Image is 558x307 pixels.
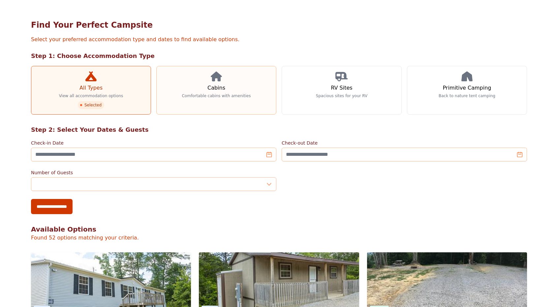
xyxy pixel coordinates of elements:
[443,84,491,92] h3: Primitive Camping
[439,93,495,98] p: Back to nature tent camping
[331,84,352,92] h3: RV Sites
[31,225,527,234] h2: Available Options
[282,140,527,146] label: Check-out Date
[207,84,225,92] h3: Cabins
[182,93,251,98] p: Comfortable cabins with amenities
[31,66,151,115] a: All Types View all accommodation options Selected
[79,84,103,92] h3: All Types
[59,93,123,98] p: View all accommodation options
[31,234,527,242] p: Found 52 options matching your criteria.
[31,140,276,146] label: Check-in Date
[78,101,104,109] span: Selected
[31,20,527,30] h1: Find Your Perfect Campsite
[31,51,527,61] h2: Step 1: Choose Accommodation Type
[31,36,527,43] p: Select your preferred accommodation type and dates to find available options.
[407,66,527,115] a: Primitive Camping Back to nature tent camping
[316,93,367,98] p: Spacious sites for your RV
[156,66,276,115] a: Cabins Comfortable cabins with amenities
[31,169,276,176] label: Number of Guests
[31,125,527,134] h2: Step 2: Select Your Dates & Guests
[282,66,402,115] a: RV Sites Spacious sites for your RV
